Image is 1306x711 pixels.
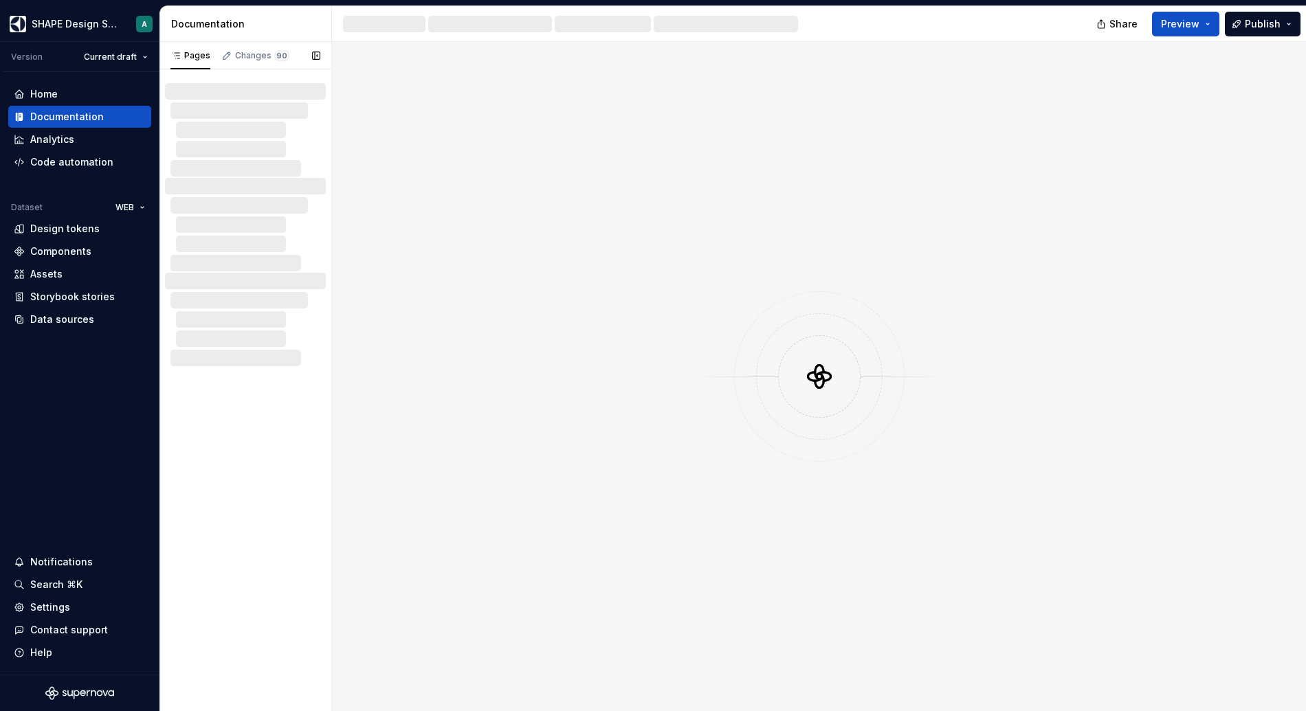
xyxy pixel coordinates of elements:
div: Contact support [30,623,108,637]
div: Dataset [11,202,43,213]
div: A [142,19,147,30]
span: Share [1109,17,1138,31]
svg: Supernova Logo [45,686,114,700]
button: Notifications [8,551,151,573]
div: Storybook stories [30,290,115,304]
div: Analytics [30,133,74,146]
button: Search ⌘K [8,574,151,596]
div: Assets [30,267,63,281]
button: SHAPE Design SystemA [3,9,157,38]
div: Code automation [30,155,113,169]
a: Storybook stories [8,286,151,308]
a: Home [8,83,151,105]
button: WEB [109,198,151,217]
a: Settings [8,596,151,618]
a: Assets [8,263,151,285]
span: WEB [115,202,134,213]
button: Publish [1225,12,1301,36]
a: Analytics [8,128,151,150]
span: Current draft [84,52,137,63]
div: Components [30,245,91,258]
button: Preview [1152,12,1219,36]
span: 90 [274,50,289,61]
a: Components [8,240,151,262]
div: Home [30,87,58,101]
div: Documentation [30,110,104,124]
div: Data sources [30,313,94,326]
img: 1131f18f-9b94-42a4-847a-eabb54481545.png [10,16,26,32]
a: Design tokens [8,218,151,240]
a: Documentation [8,106,151,128]
button: Share [1089,12,1147,36]
div: Pages [170,50,210,61]
span: Preview [1161,17,1199,31]
a: Code automation [8,151,151,173]
div: SHAPE Design System [32,17,120,31]
div: Help [30,646,52,659]
div: Search ⌘K [30,578,82,591]
a: Data sources [8,308,151,330]
button: Current draft [78,47,154,67]
div: Documentation [171,17,326,31]
button: Help [8,642,151,664]
span: Publish [1245,17,1281,31]
button: Contact support [8,619,151,641]
div: Notifications [30,555,93,569]
div: Version [11,52,43,63]
div: Changes [235,50,289,61]
div: Settings [30,600,70,614]
div: Design tokens [30,222,100,236]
